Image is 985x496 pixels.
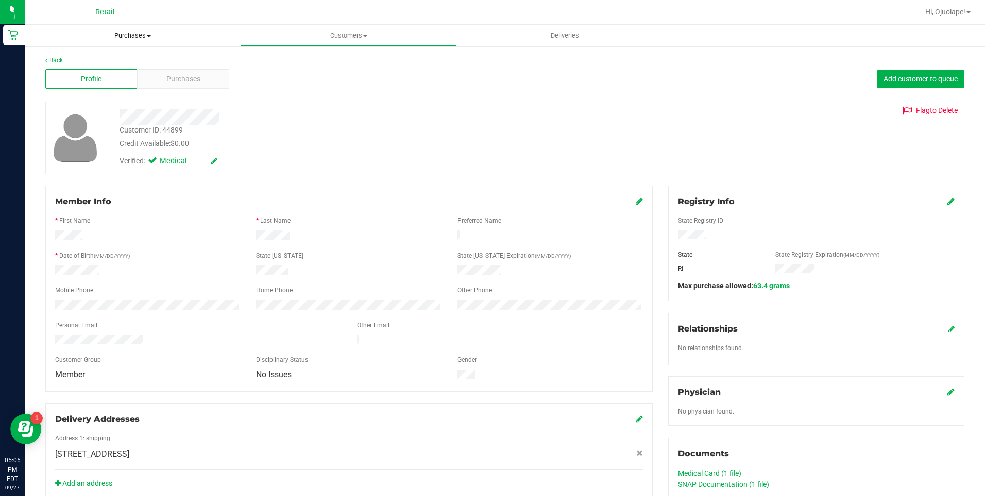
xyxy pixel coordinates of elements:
[120,156,217,167] div: Verified:
[537,31,593,40] span: Deliveries
[120,125,183,136] div: Customer ID: 44899
[678,469,741,477] a: Medical Card (1 file)
[678,449,729,458] span: Documents
[256,355,308,365] label: Disciplinary Status
[48,111,103,164] img: user-icon.png
[260,216,291,225] label: Last Name
[59,216,90,225] label: First Name
[678,343,743,353] label: No relationships found.
[94,253,130,259] span: (MM/DD/YYYY)
[55,448,129,460] span: [STREET_ADDRESS]
[670,264,768,273] div: RI
[884,75,958,83] span: Add customer to queue
[25,25,241,46] a: Purchases
[457,216,501,225] label: Preferred Name
[670,250,768,259] div: State
[775,250,879,259] label: State Registry Expiration
[55,414,140,424] span: Delivery Addresses
[843,252,879,258] span: (MM/DD/YYYY)
[457,355,477,365] label: Gender
[256,286,293,295] label: Home Phone
[55,434,110,443] label: Address 1: shipping
[678,408,734,415] span: No physician found.
[55,286,93,295] label: Mobile Phone
[678,324,738,334] span: Relationships
[30,412,43,424] iframe: Resource center unread badge
[241,25,456,46] a: Customers
[896,102,964,119] button: Flagto Delete
[5,456,20,484] p: 05:05 PM EDT
[877,70,964,88] button: Add customer to queue
[5,484,20,491] p: 09/27
[925,8,965,16] span: Hi, Ojuolape!
[457,251,571,260] label: State [US_STATE] Expiration
[120,138,571,149] div: Credit Available:
[678,216,723,225] label: State Registry ID
[457,286,492,295] label: Other Phone
[241,31,456,40] span: Customers
[25,31,241,40] span: Purchases
[457,25,673,46] a: Deliveries
[45,57,63,64] a: Back
[55,370,85,379] span: Member
[678,282,790,290] span: Max purchase allowed:
[8,30,18,40] inline-svg: Retail
[171,139,189,147] span: $0.00
[59,251,130,260] label: Date of Birth
[10,414,41,444] iframe: Resource center
[678,480,769,488] a: SNAP Documentation (1 file)
[55,479,112,487] a: Add an address
[535,253,571,259] span: (MM/DD/YYYY)
[55,196,111,206] span: Member Info
[160,156,201,167] span: Medical
[166,74,200,85] span: Purchases
[678,387,721,397] span: Physician
[678,196,735,206] span: Registry Info
[81,74,101,85] span: Profile
[55,321,97,330] label: Personal Email
[95,8,115,16] span: Retail
[357,321,389,330] label: Other Email
[753,282,790,290] span: 63.4 grams
[256,251,303,260] label: State [US_STATE]
[256,370,292,379] span: No Issues
[55,355,101,365] label: Customer Group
